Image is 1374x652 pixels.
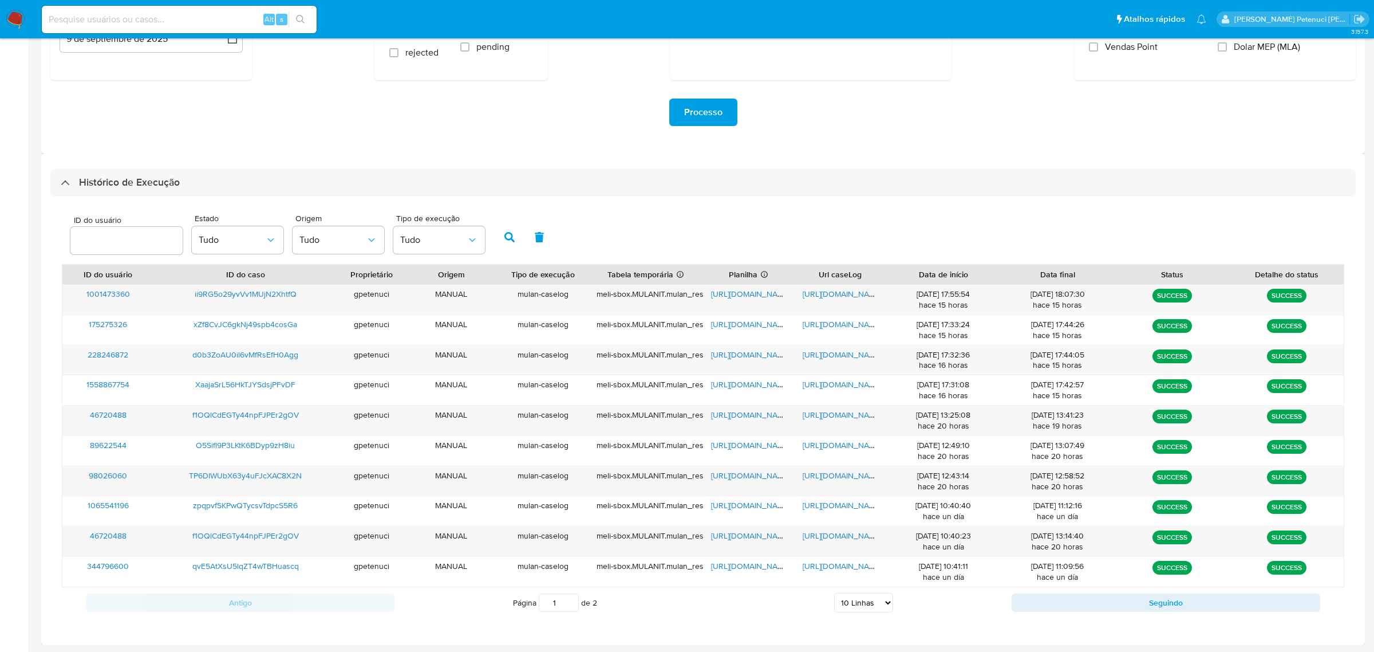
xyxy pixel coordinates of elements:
[1353,13,1365,25] a: Sair
[1124,13,1185,25] span: Atalhos rápidos
[280,14,283,25] span: s
[1351,27,1368,36] span: 3.157.3
[289,11,312,28] button: search-icon
[264,14,274,25] span: Alt
[1197,14,1206,24] a: Notificações
[1234,14,1350,25] p: giovanna.petenuci@mercadolivre.com
[42,12,317,27] input: Pesquise usuários ou casos...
